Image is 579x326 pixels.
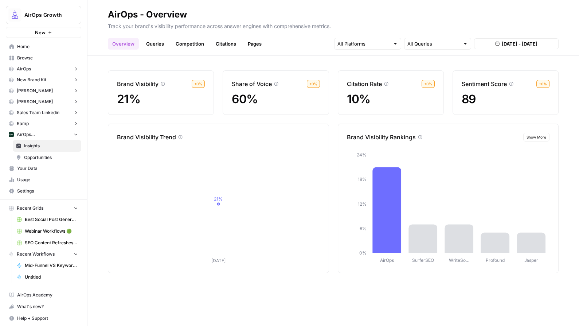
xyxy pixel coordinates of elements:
[502,40,537,47] span: [DATE] - [DATE]
[17,292,78,298] span: AirOps Academy
[25,262,78,269] span: Mid-Funnel VS Keyword Research
[117,133,176,141] p: Brand Visibility Trend
[6,289,81,301] a: AirOps Academy
[17,188,78,194] span: Settings
[407,40,460,47] input: All Queries
[17,165,78,172] span: Your Data
[6,174,81,186] a: Usage
[17,315,78,322] span: Help + Support
[194,81,202,87] span: + 0 %
[358,176,367,182] tspan: 18%
[539,81,547,87] span: + 0 %
[17,109,59,116] span: Sales Team Linkedin
[25,216,78,223] span: Best Social Post Generator Ever Grid
[13,152,81,163] a: Opportunities
[6,129,81,140] button: AirOps ([GEOGRAPHIC_DATA])
[108,9,187,20] div: AirOps - Overview
[6,27,81,38] button: New
[13,140,81,152] a: Insights
[211,38,240,50] a: Citations
[6,52,81,64] a: Browse
[358,201,367,207] tspan: 12%
[13,271,81,283] a: Untitled
[449,258,469,263] tspan: WriteSo…
[117,92,140,106] span: 21%
[171,38,208,50] a: Competition
[17,43,78,50] span: Home
[17,77,46,83] span: New Brand Kit
[13,260,81,271] a: Mid-Funnel VS Keyword Research
[6,249,81,260] button: Recent Workflows
[25,228,78,234] span: Webinar Workflows 🟢
[6,107,81,118] button: Sales Team Linkedin
[25,274,78,280] span: Untitled
[347,92,371,106] span: 10%
[309,81,317,87] span: + 0 %
[9,132,14,137] img: yjux4x3lwinlft1ym4yif8lrli78
[8,8,21,22] img: AirOps Growth Logo
[6,63,81,74] button: AirOps
[6,118,81,129] button: Ramp
[6,301,81,313] button: What's new?
[17,131,70,138] span: AirOps ([GEOGRAPHIC_DATA])
[412,258,434,263] tspan: SurferSEO
[359,250,367,256] tspan: 0%
[6,74,81,85] button: New Brand Kit
[357,152,367,158] tspan: 24%
[142,38,168,50] a: Queries
[462,92,476,106] span: 89
[108,38,139,50] a: Overview
[462,79,507,88] p: Sentiment Score
[108,20,559,30] p: Track your brand's visibility performance across answer engines with comprehensive metrics.
[524,258,538,263] tspan: Jasper
[35,29,46,36] span: New
[6,96,81,107] button: [PERSON_NAME]
[25,240,78,246] span: SEO Content Refreshes 🟢
[17,251,55,257] span: Recent Workflows
[24,11,69,19] span: AirOps Growth
[523,133,549,141] button: Show More
[24,154,78,161] span: Opportunities
[232,79,272,88] p: Share of Voice
[527,134,546,140] span: Show More
[6,313,81,324] button: Help + Support
[17,88,53,94] span: [PERSON_NAME]
[424,81,432,87] span: + 0 %
[360,226,367,231] tspan: 6%
[232,92,258,106] span: 60%
[17,120,29,127] span: Ramp
[6,185,81,197] a: Settings
[17,55,78,61] span: Browse
[13,237,81,249] a: SEO Content Refreshes 🟢
[17,176,78,183] span: Usage
[211,258,226,263] tspan: [DATE]
[347,79,382,88] p: Citation Rate
[17,66,31,72] span: AirOps
[486,258,505,263] tspan: Profound
[6,203,81,214] button: Recent Grids
[24,143,78,149] span: Insights
[6,85,81,96] button: [PERSON_NAME]
[380,258,394,263] tspan: AirOps
[6,6,81,24] button: Workspace: AirOps Growth
[117,79,159,88] p: Brand Visibility
[6,163,81,174] a: Your Data
[6,41,81,53] a: Home
[13,225,81,237] a: Webinar Workflows 🟢
[337,40,390,47] input: All Platforms
[13,214,81,225] a: Best Social Post Generator Ever Grid
[17,205,43,211] span: Recent Grids
[243,38,266,50] a: Pages
[347,133,416,141] p: Brand Visibility Rankings
[17,98,53,105] span: [PERSON_NAME]
[214,196,223,202] tspan: 21%
[474,38,559,49] button: [DATE] - [DATE]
